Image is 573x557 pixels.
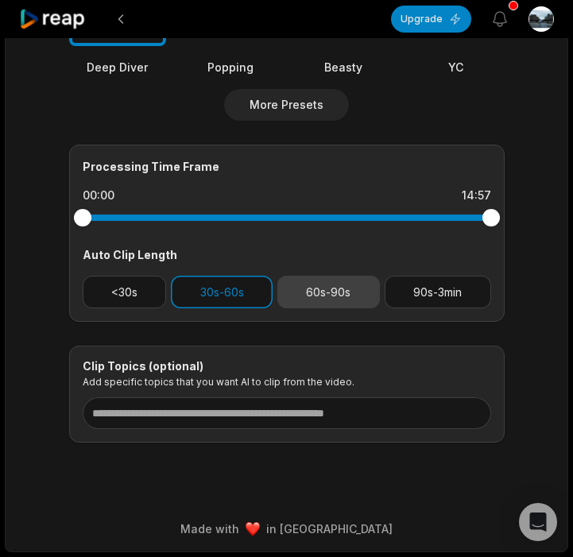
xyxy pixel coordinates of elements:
button: Upgrade [391,6,471,33]
div: Open Intercom Messenger [519,503,557,541]
button: <30s [83,276,167,308]
div: Popping [182,59,279,75]
div: 14:57 [462,188,491,203]
div: Processing Time Frame [83,158,491,175]
div: Made with in [GEOGRAPHIC_DATA] [20,520,553,537]
div: YC [408,59,505,75]
div: Beasty [295,59,392,75]
p: Add specific topics that you want AI to clip from the video. [83,376,491,388]
div: Deep Diver [69,59,166,75]
button: 60s-90s [277,276,380,308]
div: Auto Clip Length [83,246,491,263]
button: 30s-60s [171,276,273,308]
div: 00:00 [83,188,114,203]
div: Clip Topics (optional) [83,359,491,373]
button: More Presets [224,89,349,121]
img: heart emoji [246,522,260,536]
button: 90s-3min [385,276,491,308]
